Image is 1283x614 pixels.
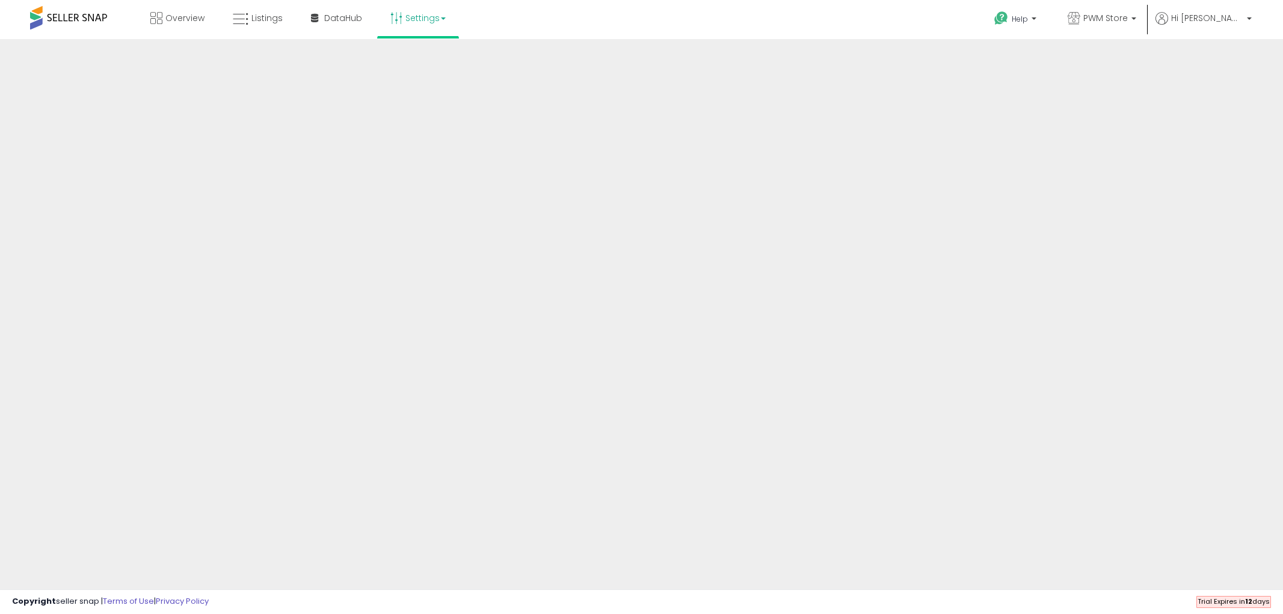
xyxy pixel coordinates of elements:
span: Listings [251,12,283,24]
span: PWM Store [1083,12,1128,24]
a: Hi [PERSON_NAME] [1155,12,1252,39]
span: Help [1012,14,1028,24]
span: DataHub [324,12,362,24]
a: Help [985,2,1048,39]
span: Overview [165,12,205,24]
span: Hi [PERSON_NAME] [1171,12,1243,24]
i: Get Help [994,11,1009,26]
